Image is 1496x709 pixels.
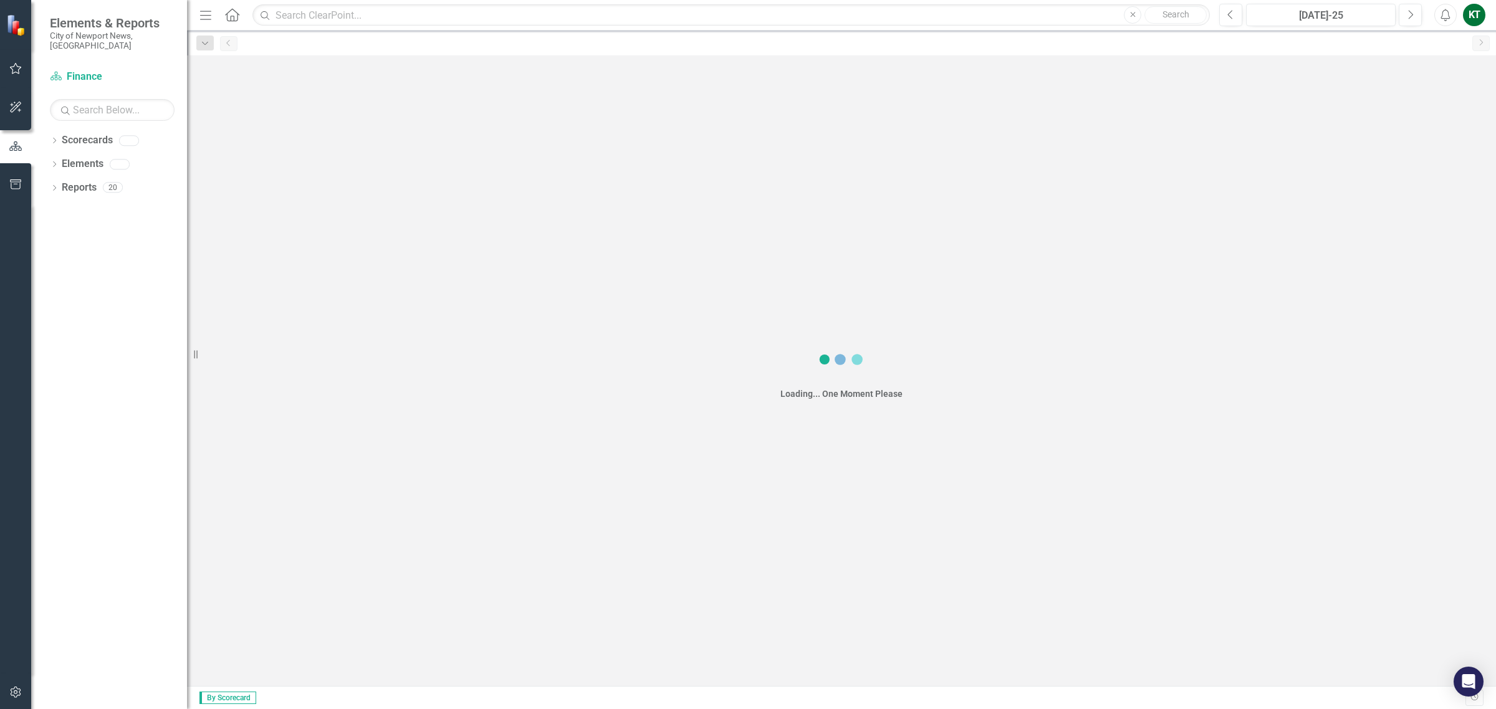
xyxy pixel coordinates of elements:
div: Open Intercom Messenger [1454,667,1484,697]
a: Reports [62,181,97,195]
div: Loading... One Moment Please [780,388,903,400]
input: Search Below... [50,99,175,121]
span: Search [1163,9,1189,19]
a: Finance [50,70,175,84]
img: ClearPoint Strategy [6,14,28,36]
small: City of Newport News, [GEOGRAPHIC_DATA] [50,31,175,51]
input: Search ClearPoint... [252,4,1210,26]
div: [DATE]-25 [1250,8,1391,23]
span: Elements & Reports [50,16,175,31]
a: Elements [62,157,103,171]
span: By Scorecard [199,692,256,704]
button: Search [1144,6,1207,24]
a: Scorecards [62,133,113,148]
button: [DATE]-25 [1246,4,1396,26]
div: 20 [103,183,123,193]
button: KT [1463,4,1485,26]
